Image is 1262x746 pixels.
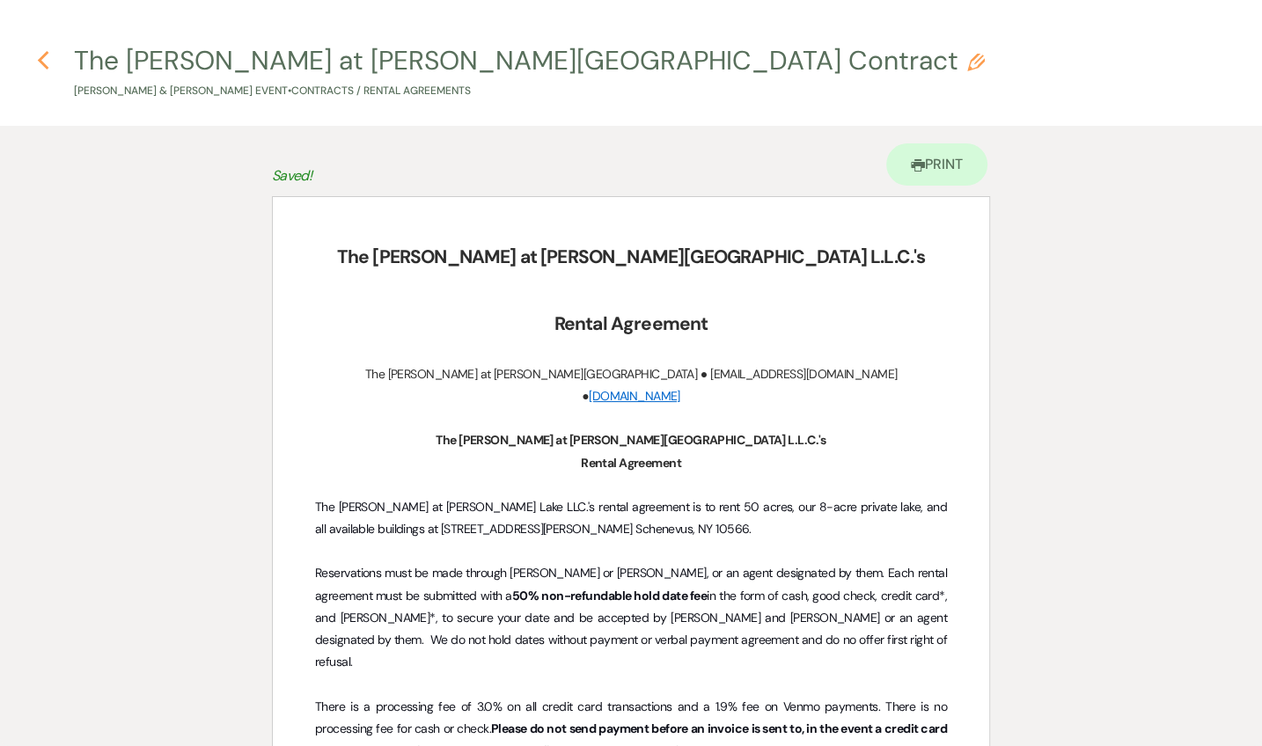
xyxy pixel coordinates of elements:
[512,588,707,603] strong: 50% non-refundable hold date fee
[337,245,926,269] strong: The [PERSON_NAME] at [PERSON_NAME][GEOGRAPHIC_DATA] L.L.C.'s
[315,698,950,736] span: There is a processing fee of 3.0% on all credit card transactions and a 1.9% fee on Venmo payment...
[74,83,985,99] p: [PERSON_NAME] & [PERSON_NAME] Event • Contracts / Rental Agreements
[886,143,987,186] a: Print
[436,432,825,448] strong: The [PERSON_NAME] at [PERSON_NAME][GEOGRAPHIC_DATA] L.L.C.'s
[589,388,680,404] a: [DOMAIN_NAME]
[315,363,947,407] p: The [PERSON_NAME] at [PERSON_NAME][GEOGRAPHIC_DATA] ● [EMAIL_ADDRESS][DOMAIN_NAME] ●
[272,165,312,187] p: Saved!
[74,48,985,99] button: The [PERSON_NAME] at [PERSON_NAME][GEOGRAPHIC_DATA] Contract[PERSON_NAME] & [PERSON_NAME] Event•C...
[581,455,681,471] strong: Rental Agreement
[315,499,950,537] span: The [PERSON_NAME] at [PERSON_NAME] Lake LLC.'s rental agreement is to rent 50 acres, our 8-acre p...
[554,311,708,336] strong: Rental Agreement
[315,565,950,603] span: Reservations must be made through [PERSON_NAME] or [PERSON_NAME], or an agent designated by them....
